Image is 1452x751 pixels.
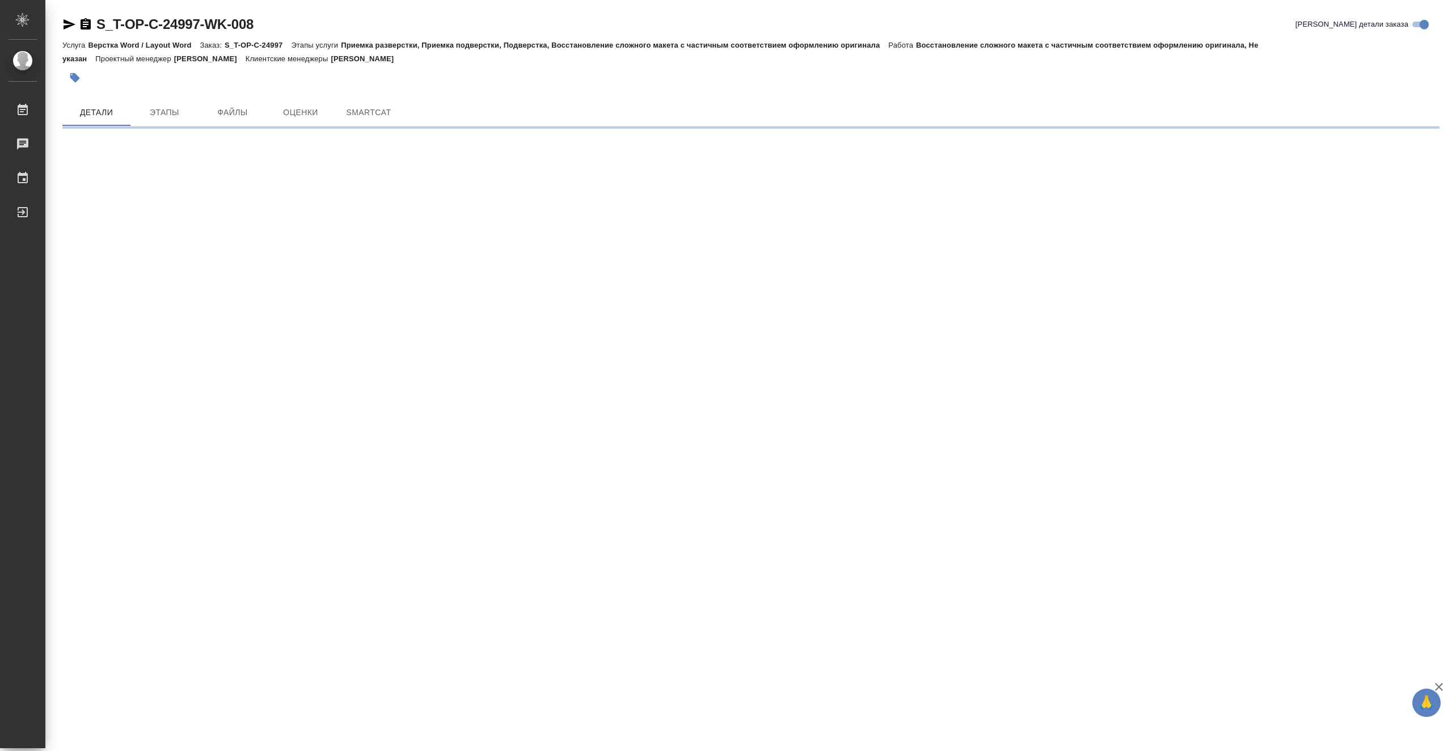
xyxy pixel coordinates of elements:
[1412,689,1441,717] button: 🙏
[79,18,92,31] button: Скопировать ссылку
[137,106,192,120] span: Этапы
[341,106,396,120] span: SmartCat
[69,106,124,120] span: Детали
[273,106,328,120] span: Оценки
[341,41,888,49] p: Приемка разверстки, Приемка подверстки, Подверстка, Восстановление сложного макета с частичным со...
[95,54,174,63] p: Проектный менеджер
[1295,19,1408,30] span: [PERSON_NAME] детали заказа
[88,41,200,49] p: Верстка Word / Layout Word
[246,54,331,63] p: Клиентские менеджеры
[291,41,341,49] p: Этапы услуги
[96,16,254,32] a: S_T-OP-C-24997-WK-008
[200,41,225,49] p: Заказ:
[62,41,88,49] p: Услуга
[331,54,402,63] p: [PERSON_NAME]
[174,54,246,63] p: [PERSON_NAME]
[225,41,291,49] p: S_T-OP-C-24997
[1417,691,1436,715] span: 🙏
[205,106,260,120] span: Файлы
[62,65,87,90] button: Добавить тэг
[62,18,76,31] button: Скопировать ссылку для ЯМессенджера
[888,41,916,49] p: Работа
